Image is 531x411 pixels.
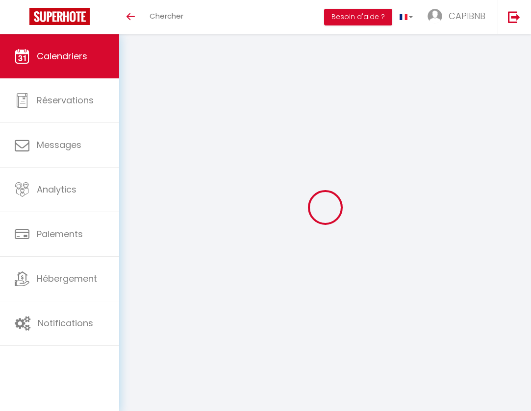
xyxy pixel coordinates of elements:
[37,183,76,195] span: Analytics
[29,8,90,25] img: Super Booking
[324,9,392,25] button: Besoin d'aide ?
[508,11,520,23] img: logout
[37,228,83,240] span: Paiements
[428,9,442,24] img: ...
[150,11,183,21] span: Chercher
[37,139,81,151] span: Messages
[37,50,87,62] span: Calendriers
[449,10,485,22] span: CAPIBNB
[37,272,97,285] span: Hébergement
[38,317,93,329] span: Notifications
[37,94,94,106] span: Réservations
